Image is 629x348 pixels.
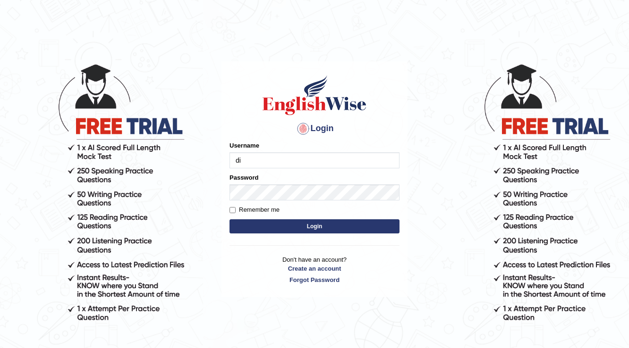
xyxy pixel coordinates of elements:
label: Password [229,173,258,182]
a: Create an account [229,264,399,273]
img: Logo of English Wise sign in for intelligent practice with AI [261,74,368,116]
label: Username [229,141,259,150]
a: Forgot Password [229,275,399,284]
button: Login [229,219,399,233]
h4: Login [229,121,399,136]
input: Remember me [229,207,236,213]
p: Don't have an account? [229,255,399,284]
label: Remember me [229,205,280,215]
